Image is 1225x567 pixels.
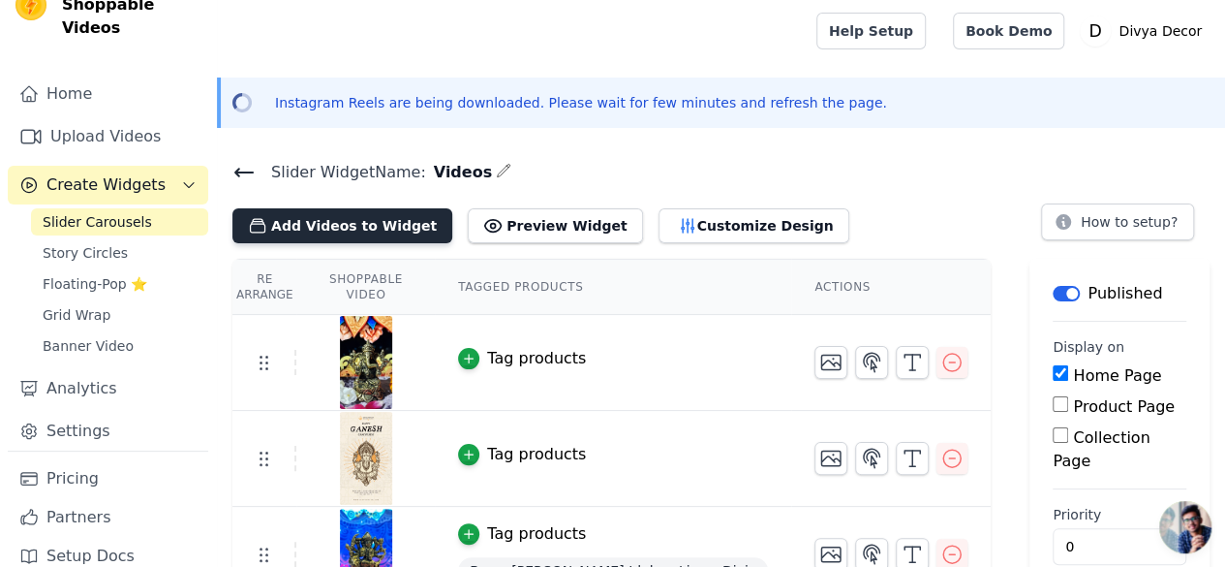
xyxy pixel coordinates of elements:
[339,412,393,505] img: reel-preview-umb1si-53.myshopify.com-3708350829189583090_61984513894.jpeg
[1073,397,1175,416] label: Product Page
[487,522,586,546] div: Tag products
[1053,337,1124,357] legend: Display on
[43,274,147,294] span: Floating-Pop ⭐
[43,243,128,263] span: Story Circles
[31,208,208,236] a: Slider Carousels
[1041,217,1194,236] a: How to setup?
[1053,428,1149,470] label: Collection Page
[1073,366,1161,385] label: Home Page
[339,316,393,409] img: reel-preview-umb1si-53.myshopify.com-3708463756664007011_61984513894.jpeg
[816,13,926,49] a: Help Setup
[791,260,991,315] th: Actions
[31,270,208,298] a: Floating-Pop ⭐
[458,443,586,466] button: Tag products
[1111,14,1210,48] p: Divya Decor
[1053,505,1186,524] label: Priority
[256,161,426,184] span: Slider Widget Name:
[458,347,586,370] button: Tag products
[31,301,208,329] a: Grid Wrap
[1080,14,1210,48] button: D Divya Decor
[658,208,849,243] button: Customize Design
[232,260,296,315] th: Re Arrange
[496,159,511,185] div: Edit Name
[8,459,208,498] a: Pricing
[487,347,586,370] div: Tag products
[275,93,887,112] p: Instagram Reels are being downloaded. Please wait for few minutes and refresh the page.
[1159,501,1211,553] a: Open chat
[435,260,791,315] th: Tagged Products
[46,173,166,197] span: Create Widgets
[468,208,642,243] button: Preview Widget
[1041,204,1194,240] button: How to setup?
[31,239,208,267] a: Story Circles
[43,305,110,325] span: Grid Wrap
[31,332,208,360] a: Banner Video
[8,117,208,156] a: Upload Videos
[1087,282,1162,305] p: Published
[43,212,152,232] span: Slider Carousels
[232,208,452,243] button: Add Videos to Widget
[426,161,492,184] span: Videos
[8,369,208,408] a: Analytics
[1089,21,1102,41] text: D
[487,443,586,466] div: Tag products
[8,412,208,451] a: Settings
[814,346,847,379] button: Change Thumbnail
[8,75,208,113] a: Home
[8,166,208,205] button: Create Widgets
[43,336,134,356] span: Banner Video
[296,260,435,315] th: Shoppable Video
[8,498,208,537] a: Partners
[814,442,847,475] button: Change Thumbnail
[953,13,1064,49] a: Book Demo
[458,522,586,546] button: Tag products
